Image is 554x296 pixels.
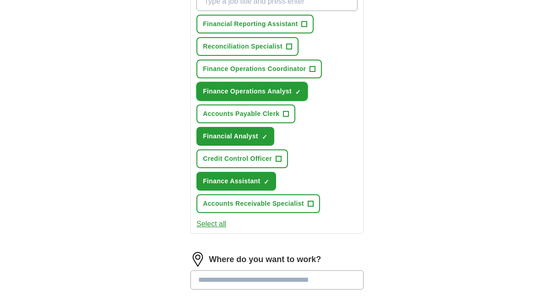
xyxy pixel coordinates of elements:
button: Finance Operations Coordinator [196,60,322,78]
span: ✓ [264,178,269,186]
button: Reconciliation Specialist [196,37,299,56]
span: Accounts Receivable Specialist [203,199,304,208]
span: Accounts Payable Clerk [203,109,279,119]
button: Financial Analyst✓ [196,127,274,146]
button: Accounts Payable Clerk [196,104,295,123]
button: Accounts Receivable Specialist [196,194,320,213]
span: Finance Assistant [203,176,260,186]
span: ✓ [295,88,301,96]
span: Finance Operations Analyst [203,87,292,96]
span: Finance Operations Coordinator [203,64,306,74]
span: ✓ [262,133,267,141]
span: Financial Analyst [203,132,258,141]
button: Financial Reporting Assistant [196,15,314,33]
button: Credit Control Officer [196,149,288,168]
img: location.png [190,252,205,267]
button: Select all [196,219,226,230]
button: Finance Operations Analyst✓ [196,82,308,101]
label: Where do you want to work? [209,253,321,266]
span: Financial Reporting Assistant [203,19,298,29]
button: Finance Assistant✓ [196,172,276,191]
span: Reconciliation Specialist [203,42,282,51]
span: Credit Control Officer [203,154,272,164]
